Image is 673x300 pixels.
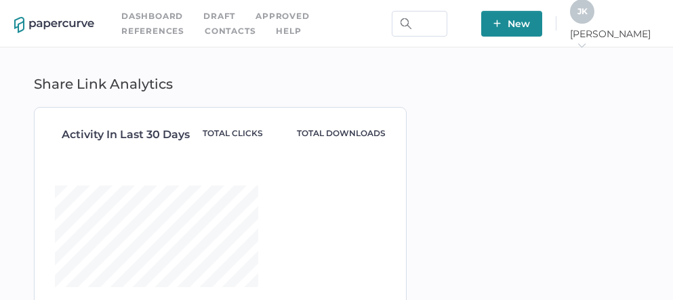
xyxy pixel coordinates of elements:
img: plus-white.e19ec114.svg [493,20,501,27]
button: New [481,11,542,37]
img: papercurve-logo-colour.7244d18c.svg [14,17,94,33]
span: [PERSON_NAME] [570,28,659,52]
img: search.bf03fe8b.svg [401,18,411,29]
div: Activity In Last 30 Days [62,128,190,142]
span: New [493,11,530,37]
a: Approved [256,9,309,24]
a: References [121,24,184,39]
a: Dashboard [121,9,183,24]
span: J K [577,6,588,16]
i: arrow_right [577,41,586,50]
input: Search Workspace [392,11,447,37]
div: Total Downloads [297,128,386,138]
div: Total Clicks [203,128,263,138]
div: help [276,24,301,39]
a: Contacts [205,24,256,39]
a: Draft [203,9,235,24]
div: Share Link Analytics [34,74,663,93]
